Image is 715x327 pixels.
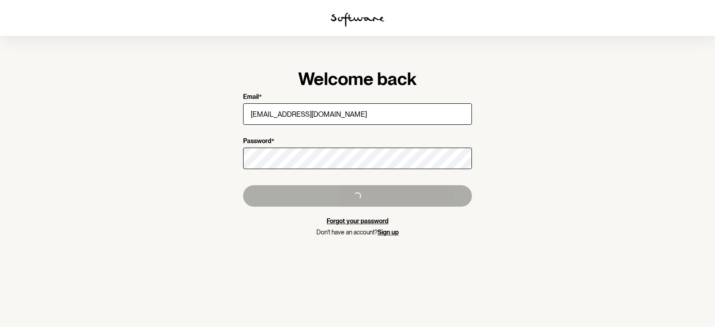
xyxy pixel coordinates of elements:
h1: Welcome back [243,68,472,89]
p: Don't have an account? [243,229,472,236]
p: Email [243,93,259,102]
a: Forgot your password [327,217,388,225]
p: Password [243,137,271,146]
a: Sign up [378,229,399,236]
img: software logo [331,13,384,27]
